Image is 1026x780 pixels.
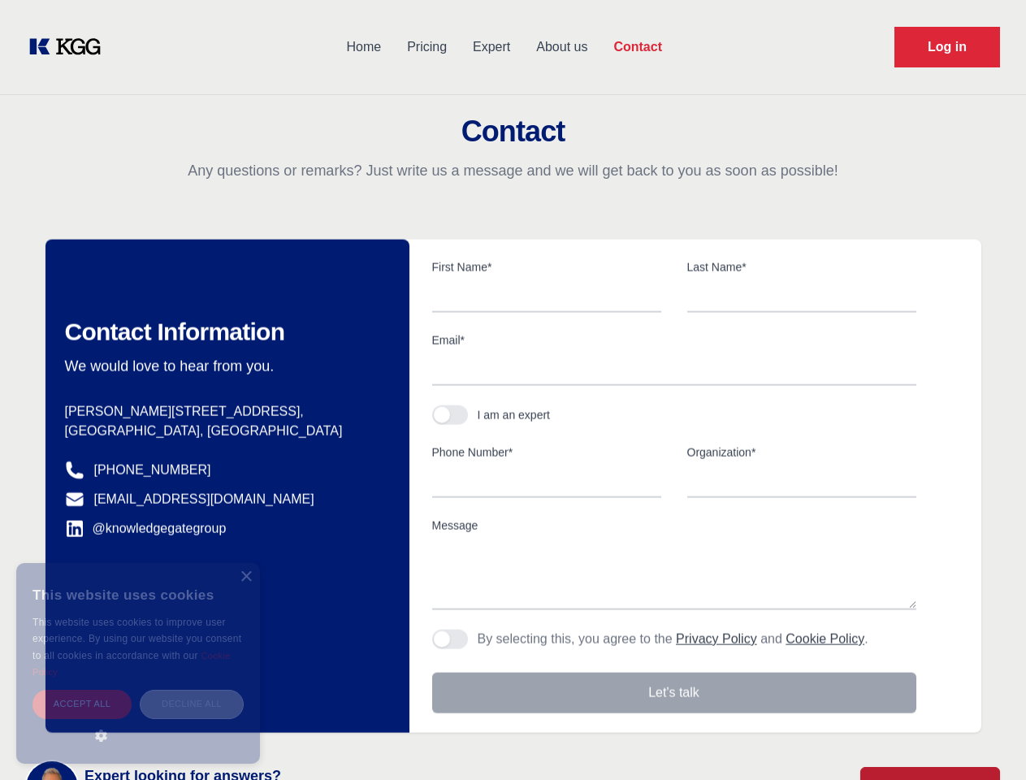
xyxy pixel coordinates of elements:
div: This website uses cookies [32,575,244,614]
a: Home [333,26,394,68]
label: Last Name* [687,259,916,275]
a: About us [523,26,600,68]
button: Let's talk [432,673,916,713]
label: Phone Number* [432,444,661,461]
span: This website uses cookies to improve user experience. By using our website you consent to all coo... [32,617,241,661]
h2: Contact Information [65,318,383,347]
label: First Name* [432,259,661,275]
a: Request Demo [894,27,1000,67]
div: I am an expert [478,407,551,423]
a: Cookie Policy [32,651,231,677]
div: Accept all [32,690,132,718]
p: [GEOGRAPHIC_DATA], [GEOGRAPHIC_DATA] [65,422,383,441]
a: Pricing [394,26,460,68]
div: Close [240,571,252,583]
p: By selecting this, you agree to the and . [478,630,868,649]
a: @knowledgegategroup [65,519,227,539]
a: [EMAIL_ADDRESS][DOMAIN_NAME] [94,490,314,509]
a: Contact [600,26,675,68]
h2: Contact [19,115,1007,148]
p: Any questions or remarks? Just write us a message and we will get back to you as soon as possible! [19,161,1007,180]
label: Organization* [687,444,916,461]
a: Cookie Policy [786,632,864,646]
div: Decline all [140,690,244,718]
a: Expert [460,26,523,68]
p: We would love to hear from you. [65,357,383,376]
label: Message [432,518,916,534]
a: [PHONE_NUMBER] [94,461,211,480]
a: Privacy Policy [676,632,757,646]
a: KOL Knowledge Platform: Talk to Key External Experts (KEE) [26,34,114,60]
label: Email* [432,332,916,349]
iframe: Chat Widget [945,702,1026,780]
p: [PERSON_NAME][STREET_ADDRESS], [65,402,383,422]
